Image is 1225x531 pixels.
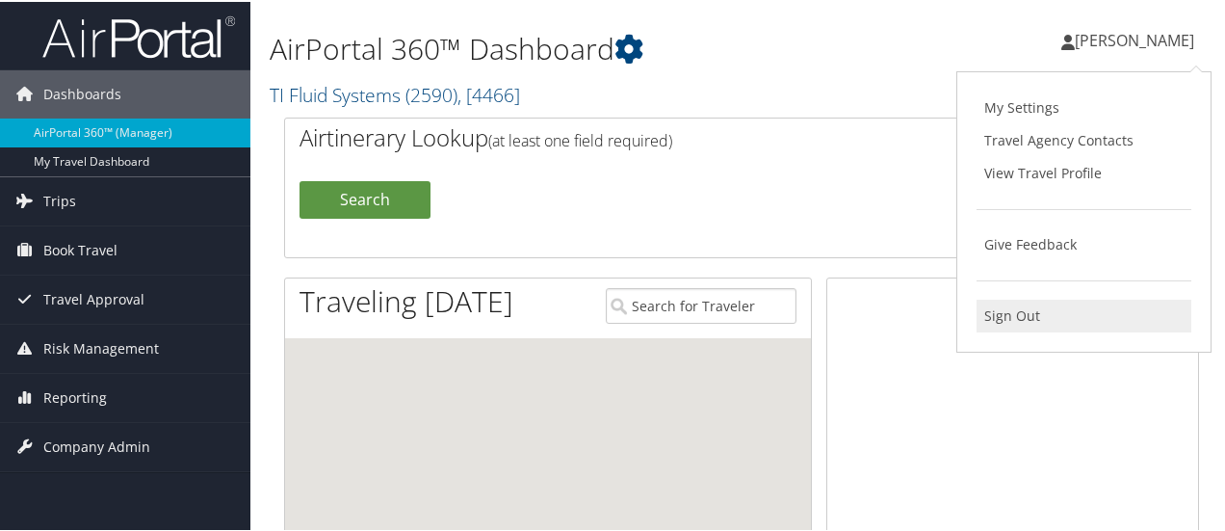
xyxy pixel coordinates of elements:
[977,122,1191,155] a: Travel Agency Contacts
[43,175,76,224] span: Trips
[42,13,235,58] img: airportal-logo.png
[43,274,144,322] span: Travel Approval
[457,80,520,106] span: , [ 4466 ]
[43,372,107,420] span: Reporting
[488,128,672,149] span: (at least one field required)
[43,421,150,469] span: Company Admin
[977,226,1191,259] a: Give Feedback
[43,323,159,371] span: Risk Management
[405,80,457,106] span: ( 2590 )
[1075,28,1194,49] span: [PERSON_NAME]
[977,90,1191,122] a: My Settings
[300,119,1108,152] h2: Airtinerary Lookup
[43,68,121,117] span: Dashboards
[300,279,513,320] h1: Traveling [DATE]
[270,80,520,106] a: TI Fluid Systems
[43,225,117,273] span: Book Travel
[606,286,795,322] input: Search for Traveler
[977,298,1191,331] a: Sign Out
[1061,10,1213,67] a: [PERSON_NAME]
[977,155,1191,188] a: View Travel Profile
[270,27,899,67] h1: AirPortal 360™ Dashboard
[300,179,430,218] button: Search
